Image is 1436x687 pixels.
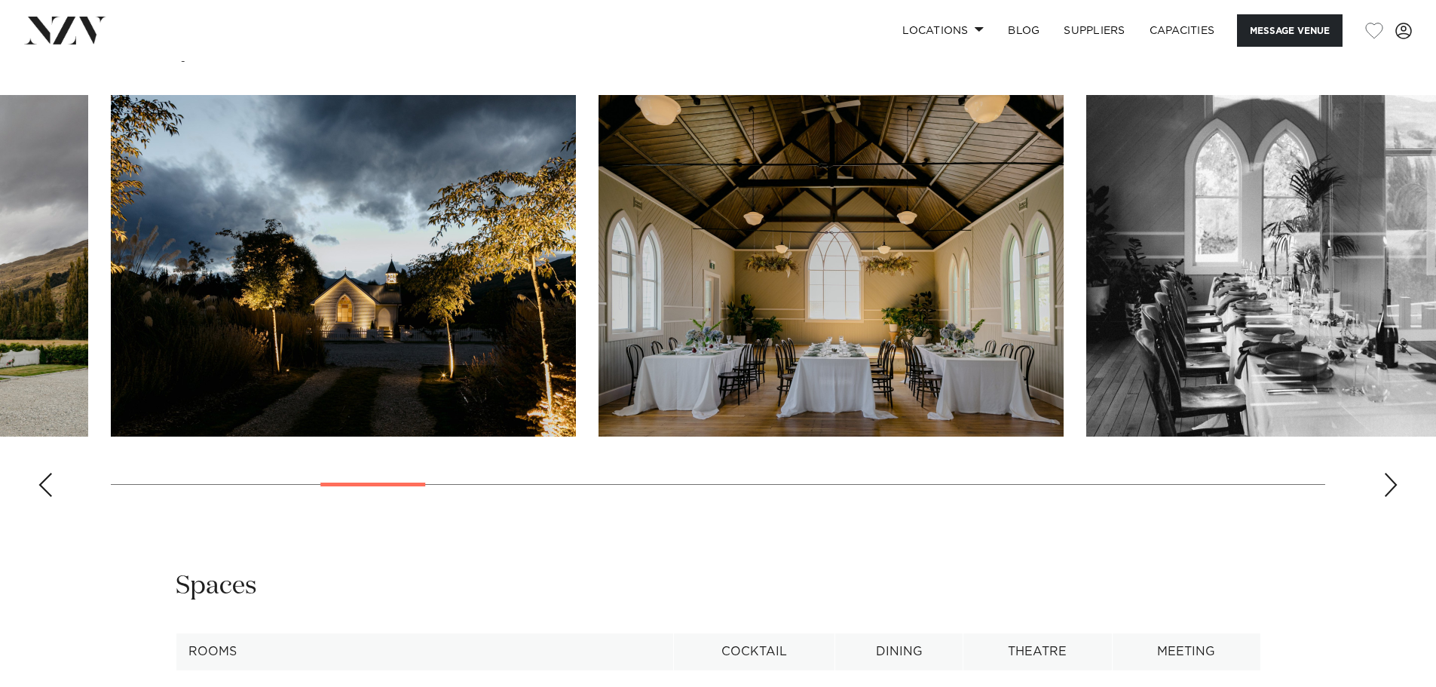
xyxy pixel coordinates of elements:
[890,14,996,47] a: Locations
[1237,14,1343,47] button: Message Venue
[111,95,576,437] swiper-slide: 6 / 29
[1113,633,1260,670] th: Meeting
[599,95,1064,437] swiper-slide: 7 / 29
[835,633,963,670] th: Dining
[1137,14,1227,47] a: Capacities
[963,633,1112,670] th: Theatre
[176,569,257,603] h2: Spaces
[1052,14,1137,47] a: SUPPLIERS
[24,17,106,44] img: nzv-logo.png
[996,14,1052,47] a: BLOG
[674,633,835,670] th: Cocktail
[176,633,674,670] th: Rooms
